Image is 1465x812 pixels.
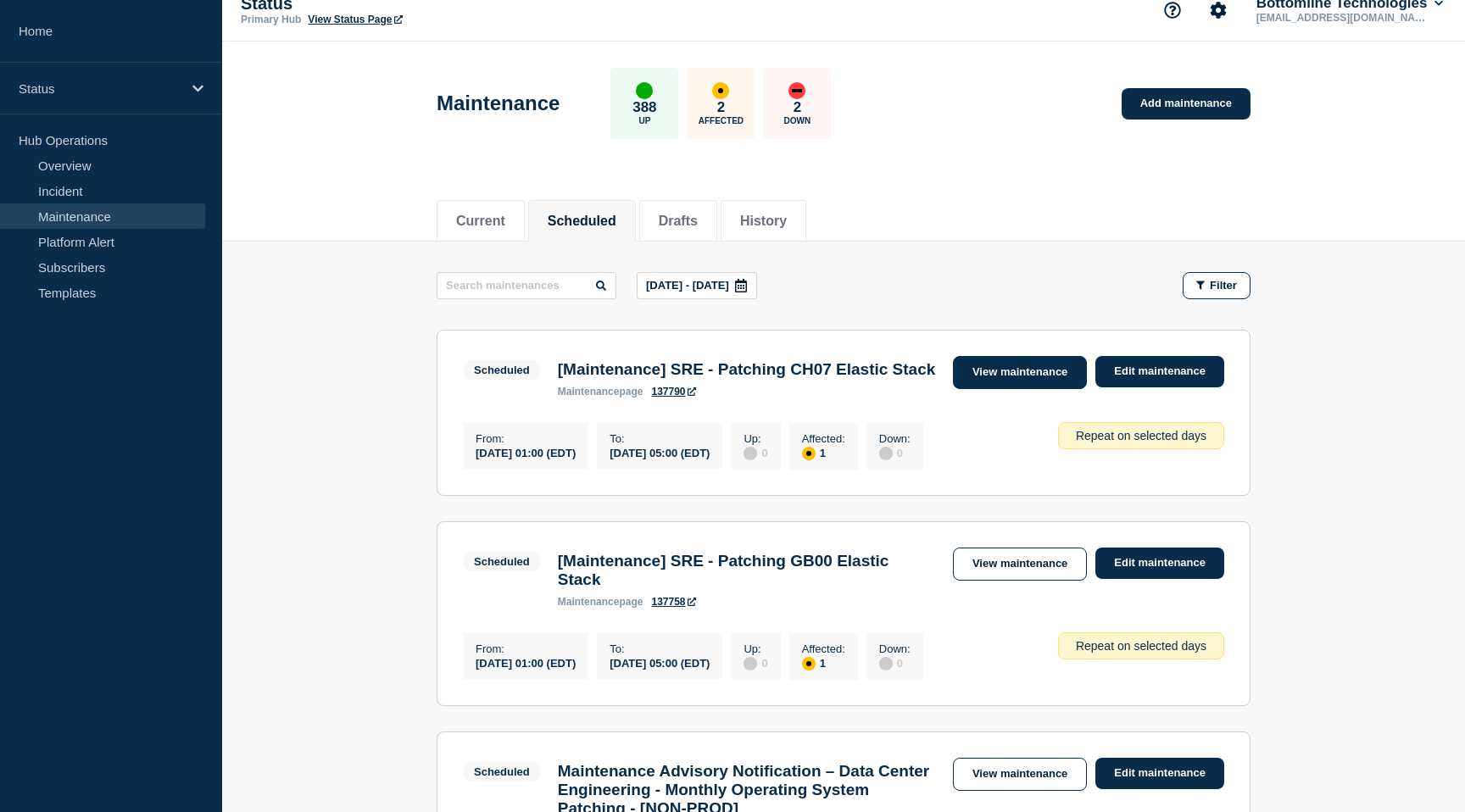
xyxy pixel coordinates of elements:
[632,99,656,116] p: 388
[740,214,787,229] button: History
[476,655,576,670] div: [DATE] 01:00 (EDT)
[651,386,695,398] a: 137790
[717,99,725,116] p: 2
[788,82,805,99] div: down
[953,758,1087,791] a: View maintenance
[953,356,1087,389] a: View maintenance
[558,360,936,379] h3: [Maintenance] SRE - Patching CH07 Elastic Stack
[308,14,402,25] a: View Status Page
[802,432,845,445] p: Affected :
[1095,758,1224,789] a: Edit maintenance
[784,116,811,125] p: Down
[474,555,530,568] div: Scheduled
[548,214,616,229] button: Scheduled
[1210,279,1237,292] span: Filter
[1253,12,1429,24] p: [EMAIL_ADDRESS][DOMAIN_NAME]
[19,81,181,96] p: Status
[558,386,620,398] span: maintenance
[558,386,643,398] p: page
[610,445,710,459] div: [DATE] 05:00 (EDT)
[638,116,650,125] p: Up
[802,657,816,670] div: affected
[637,272,757,299] button: [DATE] - [DATE]
[1095,356,1224,387] a: Edit maintenance
[744,445,767,460] div: 0
[474,364,530,376] div: Scheduled
[636,82,653,99] div: up
[1058,632,1224,659] div: Repeat on selected days
[802,445,845,460] div: 1
[437,272,616,299] input: Search maintenances
[1058,422,1224,449] div: Repeat on selected days
[476,445,576,459] div: [DATE] 01:00 (EDT)
[1095,548,1224,579] a: Edit maintenance
[802,655,845,670] div: 1
[610,642,710,655] p: To :
[744,657,757,670] div: disabled
[879,447,893,460] div: disabled
[1183,272,1251,299] button: Filter
[744,642,767,655] p: Up :
[879,657,893,670] div: disabled
[651,596,695,608] a: 137758
[241,14,301,25] p: Primary Hub
[476,642,576,655] p: From :
[456,214,505,229] button: Current
[879,642,911,655] p: Down :
[879,432,911,445] p: Down :
[802,642,845,655] p: Affected :
[474,765,530,778] div: Scheduled
[610,655,710,670] div: [DATE] 05:00 (EDT)
[953,548,1087,581] a: View maintenance
[712,82,729,99] div: affected
[659,214,698,229] button: Drafts
[646,279,729,292] p: [DATE] - [DATE]
[879,655,911,670] div: 0
[879,445,911,460] div: 0
[1122,88,1251,120] a: Add maintenance
[794,99,801,116] p: 2
[558,596,620,608] span: maintenance
[558,552,936,589] h3: [Maintenance] SRE - Patching GB00 Elastic Stack
[610,432,710,445] p: To :
[744,447,757,460] div: disabled
[558,596,643,608] p: page
[699,116,744,125] p: Affected
[802,447,816,460] div: affected
[744,432,767,445] p: Up :
[744,655,767,670] div: 0
[437,92,560,115] h1: Maintenance
[476,432,576,445] p: From :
